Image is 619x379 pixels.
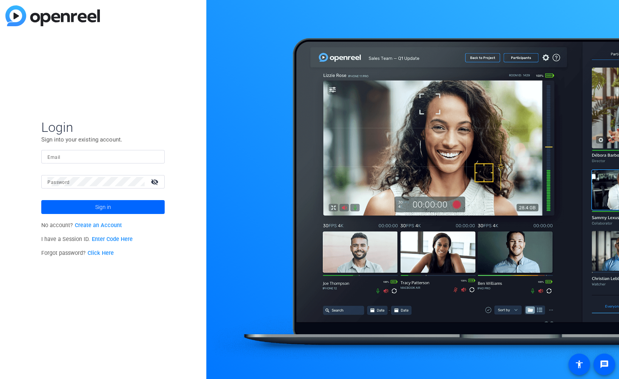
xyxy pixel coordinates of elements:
[47,155,60,160] mat-label: Email
[47,152,159,161] input: Enter Email Address
[41,222,122,229] span: No account?
[600,360,609,369] mat-icon: message
[575,360,584,369] mat-icon: accessibility
[5,5,100,26] img: blue-gradient.svg
[41,119,165,135] span: Login
[41,200,165,214] button: Sign in
[41,236,133,243] span: I have a Session ID.
[75,222,122,229] a: Create an Account
[92,236,133,243] a: Enter Code Here
[88,250,114,256] a: Click Here
[41,250,114,256] span: Forgot password?
[146,176,165,187] mat-icon: visibility_off
[47,180,69,185] mat-label: Password
[95,197,111,217] span: Sign in
[41,135,165,144] p: Sign into your existing account.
